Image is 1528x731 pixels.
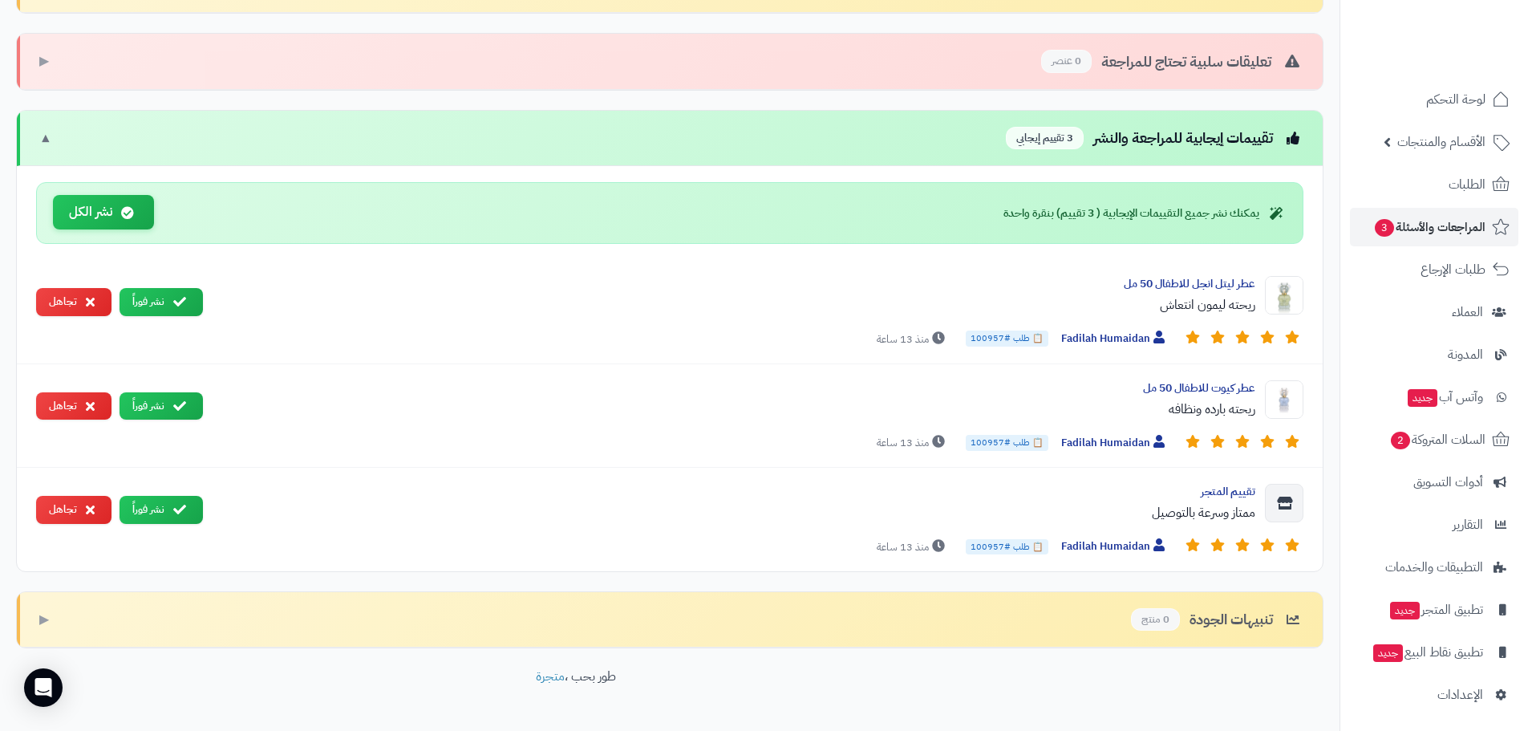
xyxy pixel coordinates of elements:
a: تطبيق نقاط البيعجديد [1350,633,1518,672]
div: تقييمات إيجابية للمراجعة والنشر [1006,127,1303,150]
span: أدوات التسويق [1413,471,1483,493]
div: تعليقات سلبية تحتاج للمراجعة [1041,50,1303,73]
button: نشر فوراً [120,392,203,420]
span: منذ 13 ساعة [877,331,949,347]
span: ▼ [39,129,52,148]
a: المراجعات والأسئلة3 [1350,208,1518,246]
div: تنبيهات الجودة [1131,608,1303,632]
div: ريحته بارده ونظافه [216,400,1255,419]
button: نشر الكل [53,195,154,229]
span: 0 منتج [1131,608,1180,632]
span: تطبيق المتجر [1388,599,1483,621]
span: جديد [1373,644,1403,662]
span: 📋 طلب #100957 [966,435,1048,451]
a: السلات المتروكة2 [1350,420,1518,459]
img: Product [1265,380,1303,419]
div: يمكنك نشر جميع التقييمات الإيجابية ( 3 تقييم) بنقرة واحدة [1003,205,1287,221]
button: تجاهل [36,496,111,524]
div: ريحته ليمون انتعاش [216,295,1255,315]
span: السلات المتروكة [1389,428,1485,451]
span: جديد [1390,602,1420,619]
span: جديد [1408,389,1437,407]
div: Open Intercom Messenger [24,668,63,707]
span: منذ 13 ساعة [877,539,949,555]
a: تطبيق المتجرجديد [1350,591,1518,629]
img: Product [1265,276,1303,315]
span: المدونة [1448,343,1483,366]
span: العملاء [1452,301,1483,323]
span: 3 [1375,219,1394,237]
a: العملاء [1350,293,1518,331]
div: تقييم المتجر [216,484,1255,500]
span: الإعدادات [1437,684,1483,706]
a: وآتس آبجديد [1350,378,1518,416]
span: الطلبات [1449,173,1485,196]
span: التقارير [1453,514,1483,536]
span: Fadilah Humaidan [1061,538,1169,555]
span: وآتس آب [1406,386,1483,408]
div: ممتاز وسرعة بالتوصيل [216,503,1255,522]
span: التطبيقات والخدمات [1385,556,1483,579]
span: 2 [1391,432,1410,449]
button: نشر فوراً [120,288,203,316]
span: Fadilah Humaidan [1061,435,1169,452]
span: الأقسام والمنتجات [1397,131,1485,153]
span: 3 تقييم إيجابي [1006,127,1084,150]
a: التقارير [1350,506,1518,544]
span: ▶ [39,52,49,71]
a: طلبات الإرجاع [1350,250,1518,289]
span: Fadilah Humaidan [1061,331,1169,347]
a: متجرة [536,667,565,686]
div: عطر ليتل انجل للاطفال 50 مل [216,276,1255,292]
span: المراجعات والأسئلة [1373,216,1485,238]
div: عطر كيوت للاطفال 50 مل [216,380,1255,396]
a: المدونة [1350,335,1518,374]
a: التطبيقات والخدمات [1350,548,1518,587]
a: الإعدادات [1350,676,1518,714]
button: تجاهل [36,392,111,420]
span: منذ 13 ساعة [877,435,949,451]
span: ▶ [39,611,49,629]
span: 📋 طلب #100957 [966,539,1048,555]
span: تطبيق نقاط البيع [1372,641,1483,664]
button: تجاهل [36,288,111,316]
a: لوحة التحكم [1350,80,1518,119]
span: لوحة التحكم [1426,88,1485,111]
a: أدوات التسويق [1350,463,1518,502]
button: نشر فوراً [120,496,203,524]
span: 📋 طلب #100957 [966,331,1048,347]
span: 0 عنصر [1041,50,1092,73]
span: طلبات الإرجاع [1421,258,1485,281]
a: الطلبات [1350,165,1518,204]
